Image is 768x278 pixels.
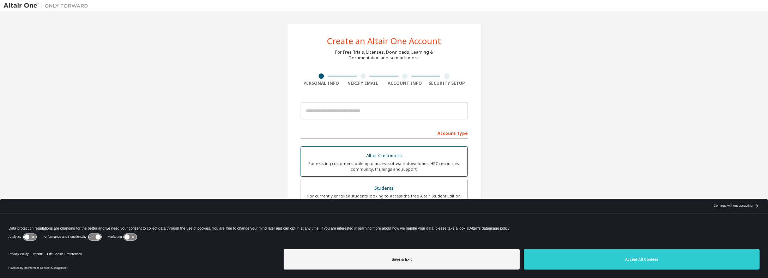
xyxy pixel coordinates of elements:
[305,151,463,161] div: Altair Customers
[301,127,468,138] div: Account Type
[342,81,384,86] div: Verify Email
[305,183,463,193] div: Students
[4,2,92,9] img: Altair One
[305,161,463,172] div: For existing customers looking to access software downloads, HPC resources, community, trainings ...
[426,81,468,86] div: Security Setup
[305,193,463,205] div: For currently enrolled students looking to access the free Altair Student Edition bundle and all ...
[327,37,441,45] div: Create an Altair One Account
[335,49,433,61] div: For Free Trials, Licenses, Downloads, Learning & Documentation and so much more.
[301,81,343,86] div: Personal Info
[384,81,426,86] div: Account Info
